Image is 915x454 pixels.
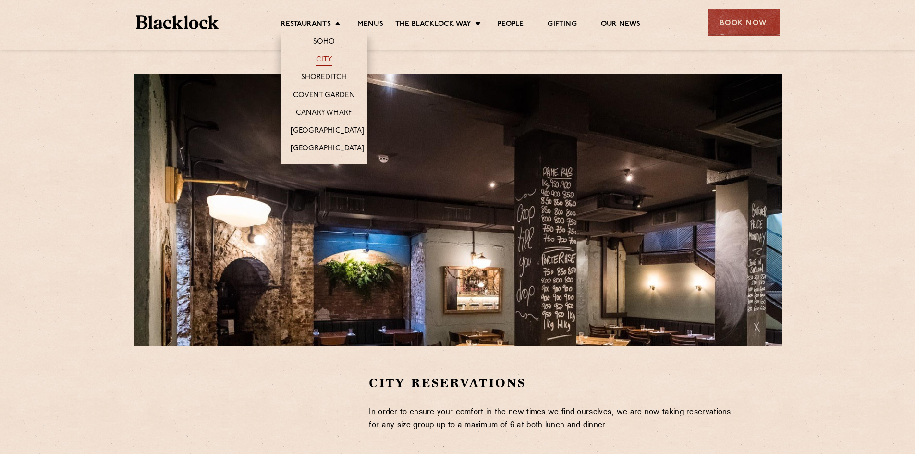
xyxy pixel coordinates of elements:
[291,126,364,137] a: [GEOGRAPHIC_DATA]
[395,20,471,30] a: The Blacklock Way
[498,20,524,30] a: People
[281,20,331,30] a: Restaurants
[313,37,335,48] a: Soho
[291,144,364,155] a: [GEOGRAPHIC_DATA]
[296,109,352,119] a: Canary Wharf
[708,9,780,36] div: Book Now
[293,91,355,101] a: Covent Garden
[369,406,737,432] p: In order to ensure your comfort in the new times we find ourselves, we are now taking reservation...
[316,55,332,66] a: City
[601,20,641,30] a: Our News
[548,20,576,30] a: Gifting
[357,20,383,30] a: Menus
[301,73,347,84] a: Shoreditch
[136,15,219,29] img: BL_Textured_Logo-footer-cropped.svg
[369,375,737,392] h2: City Reservations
